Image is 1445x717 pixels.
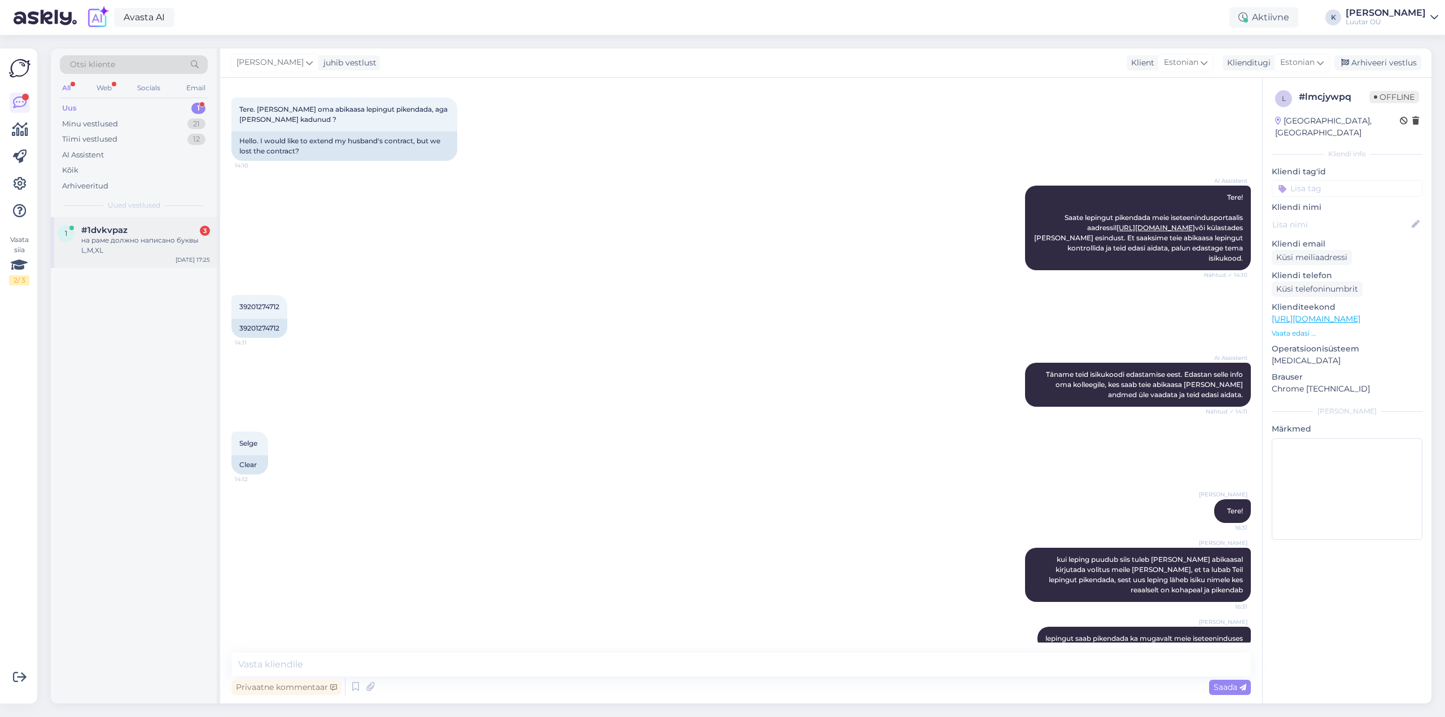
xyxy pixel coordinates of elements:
div: Arhiveeri vestlus [1334,55,1421,71]
span: Täname teid isikukoodi edastamise eest. Edastan selle info oma kolleegile, kes saab teie abikaasa... [1046,370,1245,399]
span: 1 [65,229,67,237]
p: Kliendi telefon [1272,270,1422,281]
div: на раме должно написано буквы L,M,XL [81,235,210,256]
div: Socials [135,81,163,95]
div: Privaatne kommentaar [231,680,341,695]
span: [PERSON_NAME] [1199,618,1247,626]
span: [PERSON_NAME] [1199,539,1247,547]
p: Kliendi nimi [1272,201,1422,213]
span: #1dvkvpaz [81,225,128,235]
div: Luutar OÜ [1346,17,1426,27]
span: Otsi kliente [70,59,115,71]
div: K [1325,10,1341,25]
span: Tere! [1227,507,1243,515]
div: 12 [187,134,205,145]
div: 3 [200,226,210,236]
div: Vaata siia [9,235,29,285]
span: 16:31 [1205,602,1247,611]
span: [PERSON_NAME] [1199,490,1247,499]
span: Nähtud ✓ 14:11 [1205,407,1247,416]
span: lepingut saab pikendada ka mugavalt meie iseteeninduses [1045,634,1243,643]
span: Saada [1214,682,1246,692]
span: l [1282,94,1286,103]
div: Aktiivne [1229,7,1298,28]
div: Hello. I would like to extend my husband's contract, but we lost the contract? [231,131,457,161]
div: Küsi telefoninumbrit [1272,281,1363,297]
span: [PERSON_NAME] [237,56,304,69]
p: Brauser [1272,371,1422,383]
span: kui leping puudub siis tuleb [PERSON_NAME] abikaasal kirjutada volitus meile [PERSON_NAME], et ta... [1049,555,1245,594]
a: Avasta AI [114,8,174,27]
div: AI Assistent [62,149,104,161]
span: Tere. [PERSON_NAME] oma abikaasa lepingut pikendada, aga [PERSON_NAME] kadunud ? [239,105,449,124]
div: Clear [231,455,268,474]
div: [PERSON_NAME] [1272,406,1422,416]
input: Lisa nimi [1272,218,1409,231]
a: [URL][DOMAIN_NAME] [1116,223,1195,232]
span: Tere! Saate lepingut pikendada meie iseteenindusportaalis aadressil või külastades [PERSON_NAME] ... [1034,193,1245,262]
div: Kliendi info [1272,149,1422,159]
div: [DATE] 17:25 [176,256,210,264]
div: [PERSON_NAME] [1346,8,1426,17]
div: 39201274712 [231,319,287,338]
p: Kliendi tag'id [1272,166,1422,178]
img: explore-ai [86,6,110,29]
div: Tiimi vestlused [62,134,117,145]
span: Estonian [1280,56,1315,69]
div: Klienditugi [1223,57,1271,69]
span: 39201274712 [239,302,279,311]
div: Küsi meiliaadressi [1272,250,1352,265]
div: Arhiveeritud [62,181,108,192]
div: Email [184,81,208,95]
div: # lmcjywpq [1299,90,1369,104]
span: Estonian [1164,56,1198,69]
a: [URL][DOMAIN_NAME] [1272,314,1360,324]
div: 1 [191,103,205,114]
span: 16:31 [1205,524,1247,532]
input: Lisa tag [1272,180,1422,197]
p: Chrome [TECHNICAL_ID] [1272,383,1422,395]
img: Askly Logo [9,58,30,79]
div: Uus [62,103,77,114]
span: 14:10 [235,161,277,170]
span: 14:12 [235,475,277,483]
div: [GEOGRAPHIC_DATA], [GEOGRAPHIC_DATA] [1275,115,1400,139]
p: Vaata edasi ... [1272,328,1422,338]
div: 2 / 3 [9,275,29,285]
div: All [60,81,73,95]
div: Kõik [62,165,78,176]
span: Uued vestlused [108,200,160,210]
p: Klienditeekond [1272,301,1422,313]
p: [MEDICAL_DATA] [1272,355,1422,367]
p: Operatsioonisüsteem [1272,343,1422,355]
div: juhib vestlust [319,57,376,69]
div: Minu vestlused [62,118,118,130]
div: Web [94,81,114,95]
span: Nähtud ✓ 14:10 [1204,271,1247,279]
span: AI Assistent [1205,177,1247,185]
p: Kliendi email [1272,238,1422,250]
span: AI Assistent [1205,354,1247,362]
div: 21 [187,118,205,130]
div: Klient [1127,57,1154,69]
span: 14:11 [235,338,277,347]
span: Offline [1369,91,1419,103]
p: Märkmed [1272,423,1422,435]
span: Selge [239,439,257,447]
a: [PERSON_NAME]Luutar OÜ [1346,8,1438,27]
